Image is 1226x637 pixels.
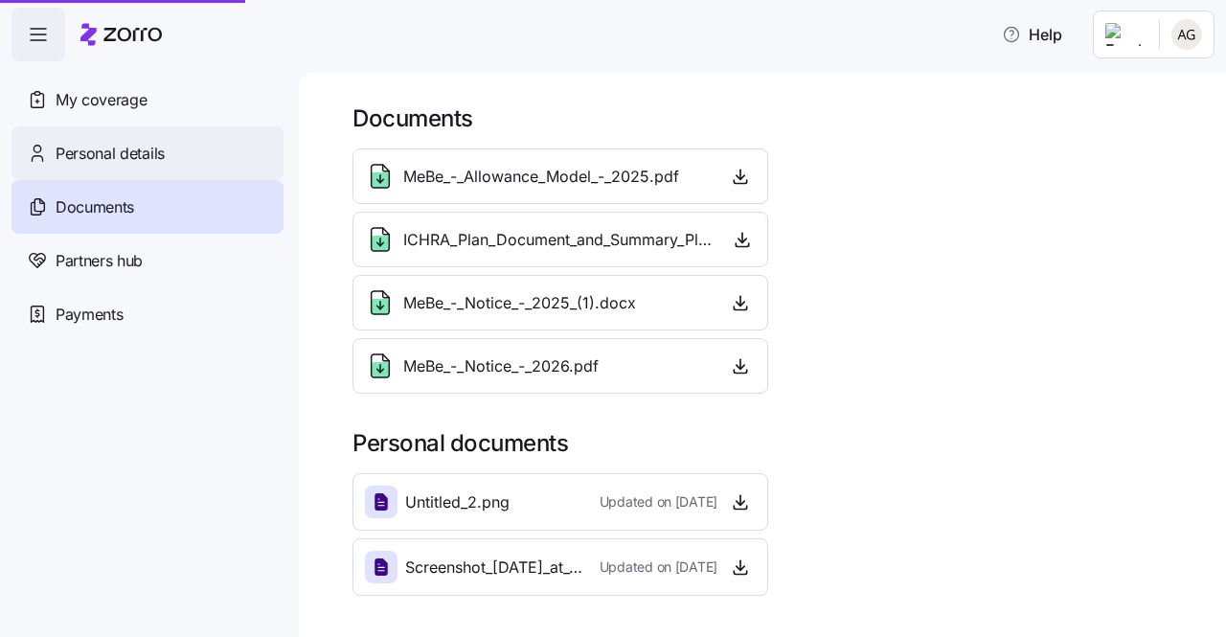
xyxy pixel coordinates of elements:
[403,354,599,378] span: MeBe_-_Notice_-_2026.pdf
[11,287,284,341] a: Payments
[403,228,714,252] span: ICHRA_Plan_Document_and_Summary_Plan_Description_-_2025.pdf
[11,180,284,234] a: Documents
[11,234,284,287] a: Partners hub
[56,249,143,273] span: Partners hub
[56,303,123,327] span: Payments
[600,557,717,577] span: Updated on [DATE]
[403,165,679,189] span: MeBe_-_Allowance_Model_-_2025.pdf
[11,126,284,180] a: Personal details
[1105,23,1144,46] img: Employer logo
[1171,19,1202,50] img: e3671c6f8045ed10c9a2f8991bd12b21
[405,556,584,580] span: Screenshot_[DATE]_at_08.36.56.png
[11,73,284,126] a: My coverage
[56,195,134,219] span: Documents
[1002,23,1062,46] span: Help
[405,490,510,514] span: Untitled_2.png
[352,103,1199,133] h1: Documents
[352,428,1199,458] h1: Personal documents
[56,142,165,166] span: Personal details
[600,492,717,512] span: Updated on [DATE]
[987,15,1078,54] button: Help
[403,291,636,315] span: MeBe_-_Notice_-_2025_(1).docx
[56,88,147,112] span: My coverage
